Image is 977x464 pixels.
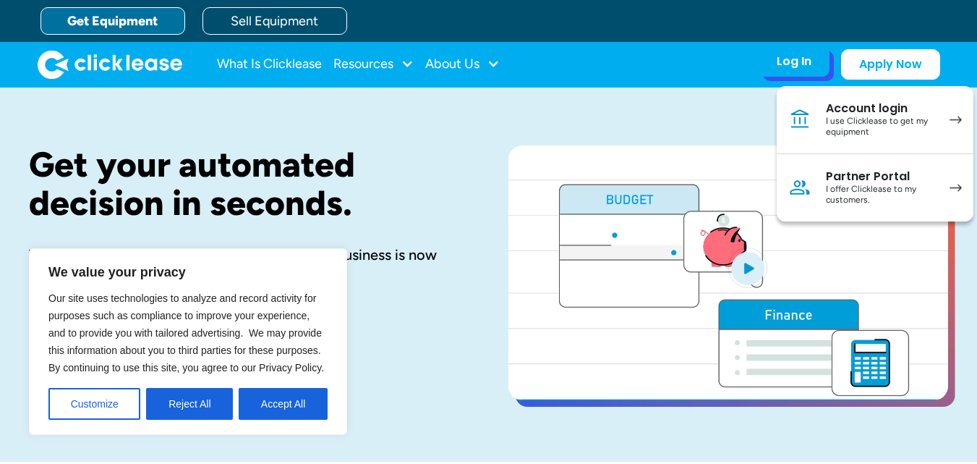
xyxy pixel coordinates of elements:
[29,245,462,283] div: The equipment you need to start or grow your business is now affordable with Clicklease.
[728,248,767,288] img: Blue play button logo on a light blue circular background
[826,184,935,206] div: I offer Clicklease to my customers.
[826,116,935,138] div: I use Clicklease to get my equipment
[333,50,414,79] div: Resources
[29,248,347,435] div: We value your privacy
[48,263,328,281] p: We value your privacy
[950,116,962,124] img: arrow
[826,169,935,184] div: Partner Portal
[950,184,962,192] img: arrow
[48,388,140,420] button: Customize
[29,145,462,222] h1: Get your automated decision in seconds.
[146,388,233,420] button: Reject All
[40,7,185,35] a: Get Equipment
[202,7,347,35] a: Sell Equipment
[425,50,500,79] div: About Us
[788,108,811,131] img: Bank icon
[38,50,182,79] a: home
[777,86,973,154] a: Account loginI use Clicklease to get my equipment
[217,50,322,79] a: What Is Clicklease
[777,86,973,222] nav: Log In
[841,49,940,80] a: Apply Now
[788,176,811,199] img: Person icon
[777,54,811,69] div: Log In
[48,292,324,374] span: Our site uses technologies to analyze and record activity for purposes such as compliance to impr...
[38,50,182,79] img: Clicklease logo
[239,388,328,420] button: Accept All
[508,145,948,400] a: open lightbox
[777,154,973,222] a: Partner PortalI offer Clicklease to my customers.
[826,101,935,116] div: Account login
